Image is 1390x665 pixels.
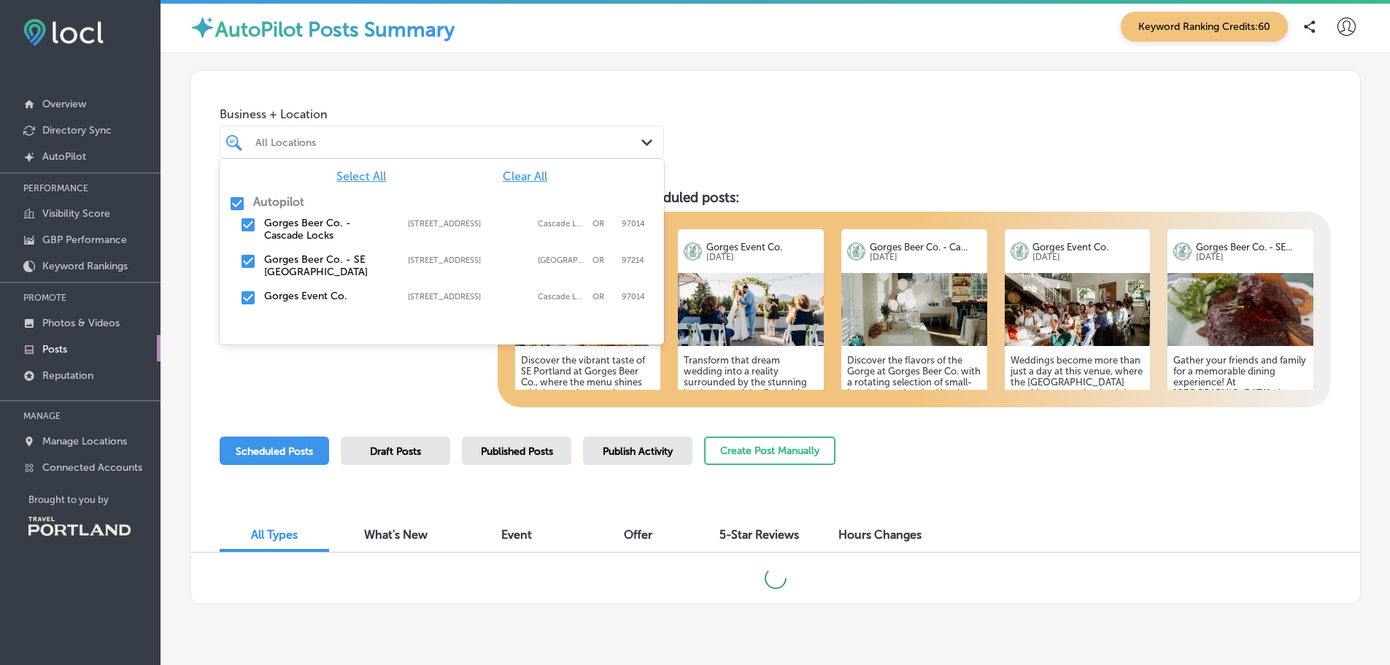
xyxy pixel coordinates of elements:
[408,292,530,301] label: 390 Wa Na Pa St
[42,435,127,447] p: Manage Locations
[538,255,585,265] label: Portland
[190,15,215,40] img: autopilot-icon
[521,355,655,508] h5: Discover the vibrant taste of SE Portland at Gorges Beer Co., where the menu shines with innovati...
[847,355,981,497] h5: Discover the flavors of the Gorge at Gorges Beer Co. with a rotating selection of small-batch bee...
[706,242,818,253] p: Gorges Event Co.
[538,219,585,228] label: Cascade Locks
[255,136,643,148] div: All Locations
[838,528,922,542] span: Hours Changes
[42,343,67,355] p: Posts
[622,255,644,265] label: 97214
[253,195,304,209] label: Autopilot
[1121,12,1288,42] span: Keyword Ranking Credits: 60
[592,292,614,301] label: OR
[481,445,553,458] span: Published Posts
[42,234,127,246] p: GBP Performance
[42,207,110,220] p: Visibility Score
[870,242,981,253] p: Gorges Beer Co. - Ca...
[408,255,530,265] label: 2724 Southeast Ankeny Street
[847,242,865,261] img: logo
[370,445,421,458] span: Draft Posts
[603,445,673,458] span: Publish Activity
[870,253,981,262] p: [DATE]
[42,260,128,272] p: Keyword Rankings
[501,528,532,542] span: Event
[498,189,1331,206] h3: Preview of upcoming scheduled posts:
[220,107,664,121] span: Business + Location
[28,494,161,505] p: Brought to you by
[1196,242,1308,253] p: Gorges Beer Co. - SE...
[1196,253,1308,262] p: [DATE]
[264,253,393,278] label: Gorges Beer Co. - SE Portland
[1032,242,1144,253] p: Gorges Event Co.
[264,217,393,242] label: Gorges Beer Co. - Cascade Locks
[28,517,131,536] img: Travel Portland
[678,273,824,346] img: f972ac79-ffec-4a07-b72f-613a939125beKC2024-96-X3.jpg
[364,528,428,542] span: What's New
[538,292,585,301] label: Cascade Locks
[592,219,614,228] label: OR
[719,528,799,542] span: 5-Star Reviews
[42,317,120,329] p: Photos & Videos
[704,437,835,465] button: Create Post Manually
[841,273,987,346] img: 6759b523-48ba-4f40-b291-355f95637404KC2024-161-X3.jpg
[622,292,645,301] label: 97014
[624,528,652,542] span: Offer
[42,98,86,110] p: Overview
[622,219,645,228] label: 97014
[684,355,818,519] h5: Transform that dream wedding into a reality surrounded by the stunning landscapes of the Columbia...
[42,461,142,474] p: Connected Accounts
[503,169,547,183] span: Clear All
[1173,355,1308,519] h5: Gather your friends and family for a memorable dining experience! At [GEOGRAPHIC_DATA], the spaci...
[42,150,86,163] p: AutoPilot
[1005,273,1151,346] img: 4ad3b457-5dae-45ab-996b-c2ab95705eeaKC2024-506-X3.jpg
[684,242,702,261] img: logo
[236,445,313,458] span: Scheduled Posts
[592,255,614,265] label: OR
[1173,242,1192,261] img: logo
[264,290,393,302] label: Gorges Event Co.
[42,369,93,382] p: Reputation
[1011,242,1029,261] img: logo
[23,19,104,46] img: fda3e92497d09a02dc62c9cd864e3231.png
[1167,273,1313,346] img: 75a03f62-545f-40e1-a63c-7cf90bd24b5aRibs.jpg
[706,253,818,262] p: [DATE]
[336,169,386,183] span: Select All
[251,528,298,542] span: All Types
[42,124,112,137] p: Directory Sync
[1011,355,1145,519] h5: Weddings become more than just a day at this venue, where the [GEOGRAPHIC_DATA] provides a stunni...
[215,18,455,42] label: AutoPilot Posts Summary
[1032,253,1144,262] p: [DATE]
[408,219,530,228] label: 390 SW Wa Na Pa St.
